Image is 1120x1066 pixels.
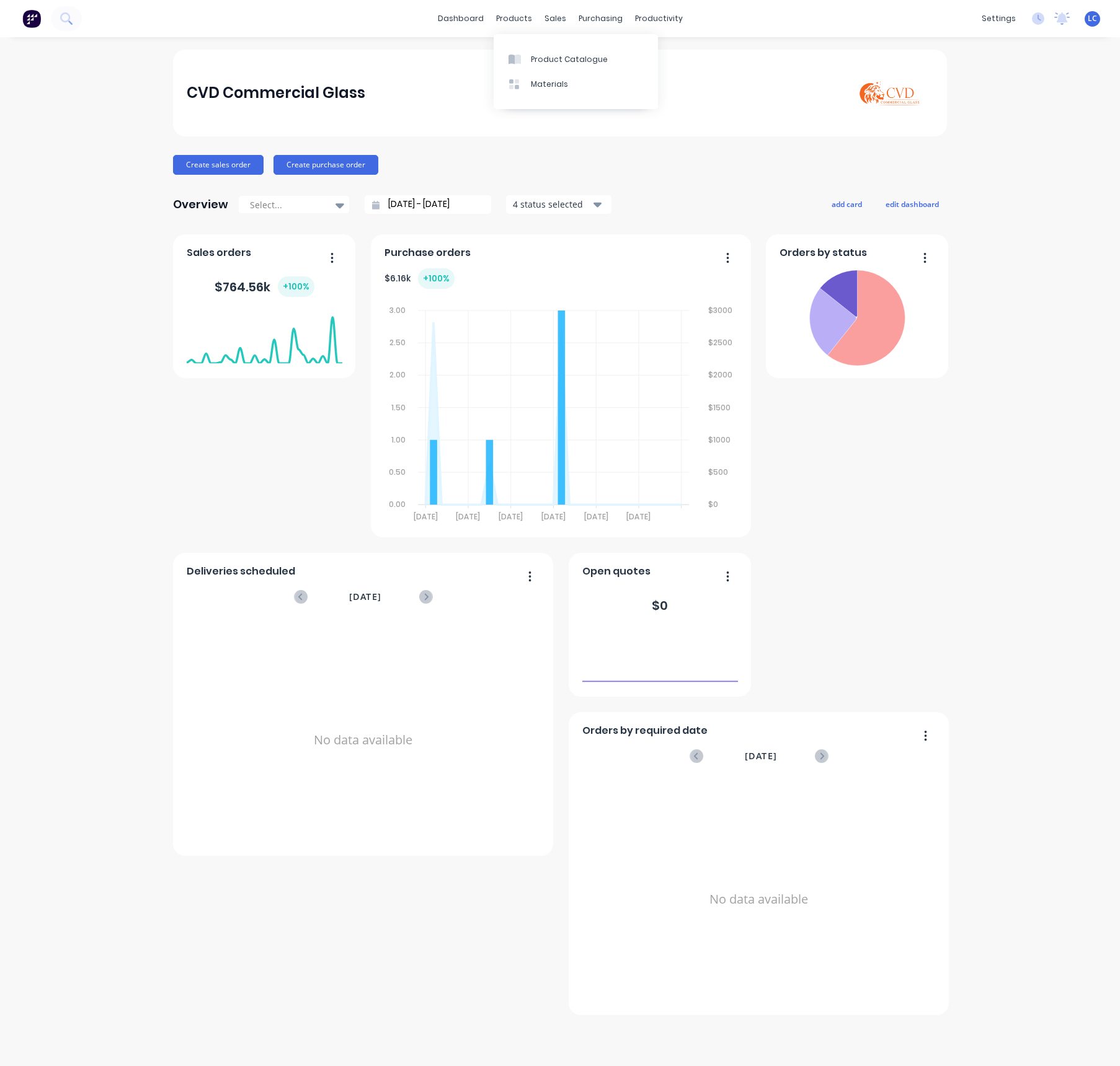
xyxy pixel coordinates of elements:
span: Deliveries scheduled [187,564,295,579]
span: [DATE] [349,590,381,604]
span: Open quotes [582,564,651,579]
tspan: 1.00 [391,434,406,445]
button: Create sales order [173,155,264,175]
tspan: $1000 [708,434,731,445]
span: [DATE] [745,749,777,763]
div: sales [538,9,572,28]
div: Materials [531,79,568,90]
tspan: $3000 [708,305,732,315]
tspan: $2500 [708,337,732,348]
div: No data available [187,620,540,860]
tspan: 2.00 [389,369,406,380]
tspan: $2000 [708,369,732,380]
tspan: [DATE] [541,512,566,522]
tspan: 1.50 [391,402,406,413]
div: 4 status selected [513,198,591,211]
tspan: 3.00 [389,305,406,315]
tspan: [DATE] [413,512,437,522]
img: CVD Commercial Glass [847,61,933,126]
div: $ 764.56k [215,276,314,297]
div: $ 6.16k [384,268,455,289]
button: 4 status selected [506,195,611,214]
div: products [490,9,538,28]
tspan: $1500 [708,402,731,413]
div: Overview [173,192,228,217]
tspan: [DATE] [584,512,608,522]
tspan: [DATE] [627,512,651,522]
tspan: 0.50 [389,467,406,477]
button: edit dashboard [878,196,947,212]
a: Product Catalogue [494,46,658,71]
div: settings [976,9,1022,28]
div: Product Catalogue [531,54,608,65]
div: purchasing [572,9,629,28]
a: Materials [494,72,658,97]
span: Purchase orders [384,245,471,260]
tspan: $500 [708,467,728,477]
span: Orders by status [780,245,867,260]
tspan: [DATE] [499,512,523,522]
tspan: 0.00 [389,500,406,510]
tspan: [DATE] [456,512,480,522]
tspan: 2.50 [389,337,406,348]
button: add card [824,196,870,212]
tspan: $0 [708,500,718,510]
div: No data available [582,779,936,1020]
div: productivity [629,9,689,28]
span: Sales orders [187,245,251,260]
div: CVD Commercial Glass [187,81,365,105]
button: Create purchase order [273,155,378,175]
a: dashboard [432,9,490,28]
div: + 100 % [278,276,314,297]
img: Factory [22,9,41,28]
span: LC [1088,13,1097,24]
div: + 100 % [418,268,455,289]
div: $ 0 [652,596,668,615]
